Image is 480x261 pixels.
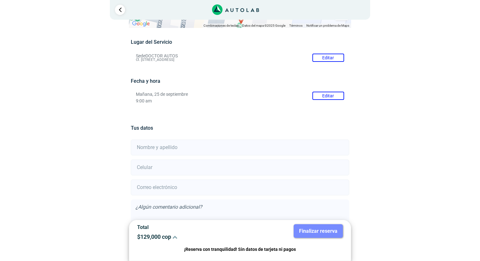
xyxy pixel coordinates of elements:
p: ¡Reserva con tranquilidad! Sin datos de tarjeta ni pagos [137,246,343,253]
p: Total [137,224,235,230]
button: Combinaciones de teclas [203,23,238,28]
span: a [240,17,243,23]
p: 9:00 am [136,98,344,104]
h5: Fecha y hora [131,78,349,84]
a: Abre esta zona en Google Maps (se abre en una nueva ventana) [130,20,151,28]
button: Finalizar reserva [294,224,343,238]
input: Correo electrónico [131,179,349,195]
a: Ir al paso anterior [115,5,125,15]
p: Mañana, 25 de septiembre [136,92,344,97]
input: Nombre y apellido [131,140,349,155]
a: Términos (se abre en una nueva pestaña) [289,24,303,27]
button: Editar [312,92,344,100]
p: $ 129,000 cop [137,233,235,240]
img: Google [130,20,151,28]
input: Celular [131,160,349,175]
span: Datos del mapa ©2025 Google [242,24,285,27]
h5: Tus datos [131,125,349,131]
a: Notificar un problema de Maps [306,24,349,27]
a: Link al sitio de autolab [212,6,259,12]
h5: Lugar del Servicio [131,39,349,45]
